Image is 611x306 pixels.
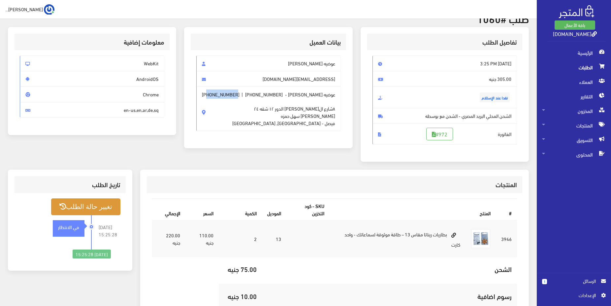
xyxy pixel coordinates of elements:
[51,198,120,215] button: تغيير حالة الطلب
[267,265,512,273] h5: الشحن
[224,265,257,273] h5: 75.00 جنيه
[20,86,164,102] span: Chrome
[20,55,164,71] span: WebKit
[202,91,240,98] span: [PHONE_NUMBER]
[542,60,606,75] span: الطلبات
[547,291,595,299] span: اﻹعدادات
[152,182,517,188] h3: المنتجات
[542,277,606,291] a: 1 الرسائل
[196,71,341,87] span: [EMAIL_ADDRESS][DOMAIN_NAME]
[20,182,120,188] h3: تاريخ الطلب
[262,199,286,220] th: الموديل
[372,71,517,87] span: 305.00 جنيه
[426,128,453,140] a: #972
[286,199,330,220] th: SKU - كود التخزين
[99,223,120,238] span: [DATE] 15:25:28
[232,98,335,127] span: ٨شارع ال[PERSON_NAME] الدور ١٢ شقه ٢٤ [PERSON_NAME] سهل حمزه فيصل - [GEOGRAPHIC_DATA], [GEOGRAPHI...
[496,220,517,257] td: 3946
[185,220,219,257] td: 110.00 جنيه
[542,89,606,104] span: التقارير
[537,46,611,60] a: الرئيسية
[219,220,262,257] td: 2
[5,4,54,15] a: ... [PERSON_NAME]...
[152,199,185,220] th: اﻹجمالي
[496,199,517,220] th: #
[245,91,283,98] span: [PHONE_NUMBER]
[196,55,341,71] span: عوضيه [PERSON_NAME]
[262,220,286,257] td: 13
[537,89,611,104] a: التقارير
[73,250,111,259] div: [DATE] 15:25:28
[542,147,606,162] span: المحتوى
[537,118,611,133] a: المنتجات
[224,292,257,300] h5: 10.00 جنيه
[542,291,606,302] a: اﻹعدادات
[330,199,496,220] th: المنتج
[196,86,341,131] span: عوضيه [PERSON_NAME] - |
[196,39,341,45] h3: بيانات العميل
[372,123,517,145] span: الفاتورة
[267,292,512,300] h5: رسوم اضافية
[20,39,164,45] h3: معلومات إضافية
[542,279,547,284] span: 1
[58,223,79,230] strong: في الانتظار
[152,220,185,257] td: 220.00 جنيه
[185,199,219,220] th: السعر
[219,199,262,220] th: الكمية
[480,92,510,102] span: نقدا عند الإستلام
[537,60,611,75] a: الطلبات
[44,4,54,15] img: ...
[20,71,164,87] span: AndroidOS
[372,55,517,71] span: [DATE] 3:25 PM
[542,104,606,118] span: المخزون
[5,5,43,13] span: [PERSON_NAME]...
[542,46,606,60] span: الرئيسية
[330,220,466,257] td: بطاريات ريناتا مقاس 13 – طاقة موثوقة لسماعاتك - واحد كارت
[537,147,611,162] a: المحتوى
[542,133,606,147] span: التسويق
[20,102,164,118] span: en-us,en,ar,de,sq
[542,118,606,133] span: المنتجات
[537,75,611,89] a: العملاء
[372,108,517,124] span: الشحن المحلي البريد المصري - الشحن مع بوسطه
[552,277,596,285] span: الرسائل
[542,75,606,89] span: العملاء
[555,20,595,30] a: باقة الأعمال
[537,104,611,118] a: المخزون
[372,39,517,45] h3: تفاصيل الطلب
[553,29,597,38] a: [DOMAIN_NAME]
[559,5,594,18] img: .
